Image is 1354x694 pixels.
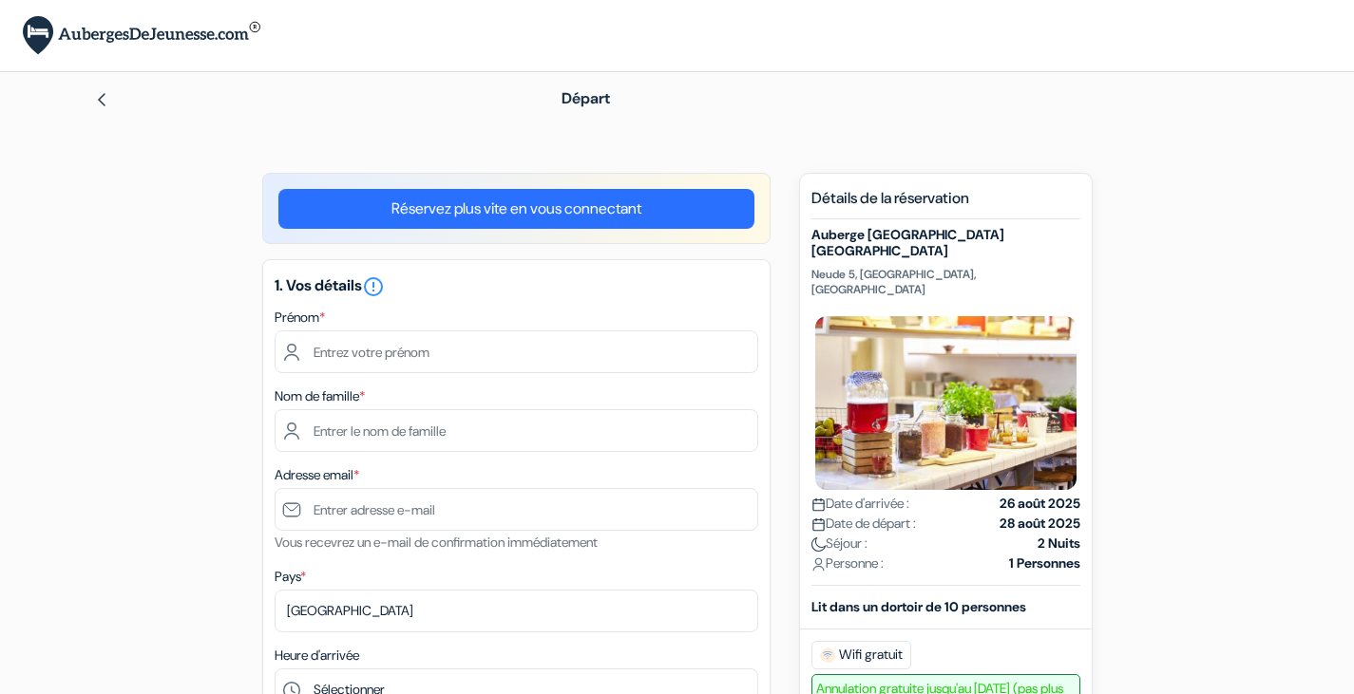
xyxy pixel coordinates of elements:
img: left_arrow.svg [94,92,109,107]
label: Prénom [275,308,325,328]
h5: Auberge [GEOGRAPHIC_DATA] [GEOGRAPHIC_DATA] [811,227,1080,259]
b: Lit dans un dortoir de 10 personnes [811,598,1026,615]
span: Départ [562,88,610,108]
i: error_outline [362,275,385,298]
input: Entrer adresse e-mail [275,488,758,531]
strong: 28 août 2025 [1000,514,1080,534]
strong: 26 août 2025 [1000,494,1080,514]
span: Personne : [811,553,884,573]
input: Entrez votre prénom [275,330,758,373]
p: Neude 5, [GEOGRAPHIC_DATA], [GEOGRAPHIC_DATA] [811,267,1080,297]
img: calendar.svg [811,517,826,532]
h5: 1. Vos détails [275,275,758,298]
span: Wifi gratuit [811,641,911,669]
span: Date d'arrivée : [811,494,909,514]
img: user_icon.svg [811,557,826,572]
img: AubergesDeJeunesse.com [23,16,260,55]
span: Séjour : [811,534,868,553]
strong: 1 Personnes [1009,553,1080,573]
img: calendar.svg [811,497,826,512]
small: Vous recevrez un e-mail de confirmation immédiatement [275,534,598,551]
span: Date de départ : [811,514,916,534]
a: error_outline [362,275,385,295]
label: Adresse email [275,465,359,485]
strong: 2 Nuits [1038,534,1080,553]
input: Entrer le nom de famille [275,409,758,452]
a: Réservez plus vite en vous connectant [278,189,754,229]
label: Heure d'arrivée [275,646,359,666]
label: Pays [275,567,306,587]
img: moon.svg [811,537,826,552]
img: free_wifi.svg [820,647,835,663]
label: Nom de famille [275,386,365,406]
h5: Détails de la réservation [811,189,1080,219]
